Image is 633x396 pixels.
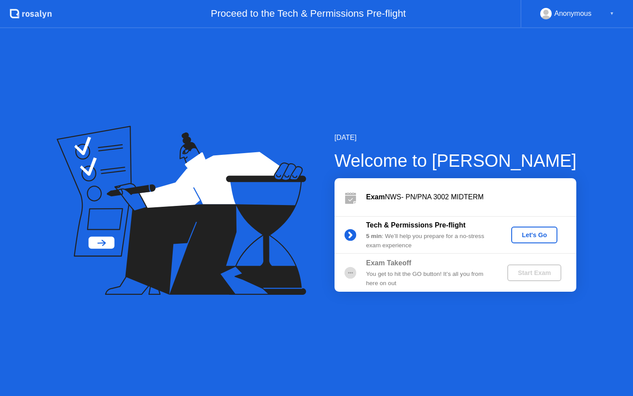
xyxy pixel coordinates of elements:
div: Start Exam [511,269,558,276]
b: Tech & Permissions Pre-flight [366,221,466,229]
b: Exam Takeoff [366,259,411,267]
div: [DATE] [335,132,577,143]
div: : We’ll help you prepare for a no-stress exam experience [366,232,493,250]
b: 5 min [366,233,382,239]
div: ▼ [610,8,614,19]
b: Exam [366,193,385,201]
div: NWS- PN/PNA 3002 MIDTERM [366,192,576,202]
div: Anonymous [554,8,592,19]
div: You get to hit the GO button! It’s all you from here on out [366,270,493,288]
button: Start Exam [507,264,561,281]
div: Welcome to [PERSON_NAME] [335,147,577,174]
button: Let's Go [511,227,557,243]
div: Let's Go [515,231,554,238]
